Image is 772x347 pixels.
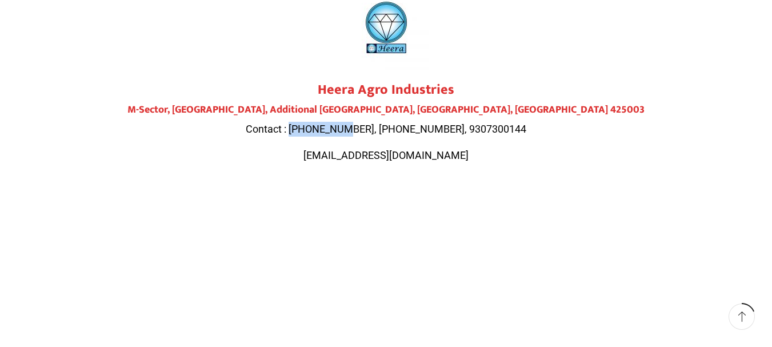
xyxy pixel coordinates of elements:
strong: Heera Agro Industries [318,78,454,101]
span: [EMAIL_ADDRESS][DOMAIN_NAME] [303,149,469,161]
h4: M-Sector, [GEOGRAPHIC_DATA], Additional [GEOGRAPHIC_DATA], [GEOGRAPHIC_DATA], [GEOGRAPHIC_DATA] 4... [66,104,706,117]
span: Contact : [PHONE_NUMBER], [PHONE_NUMBER], 9307300144 [246,123,526,135]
